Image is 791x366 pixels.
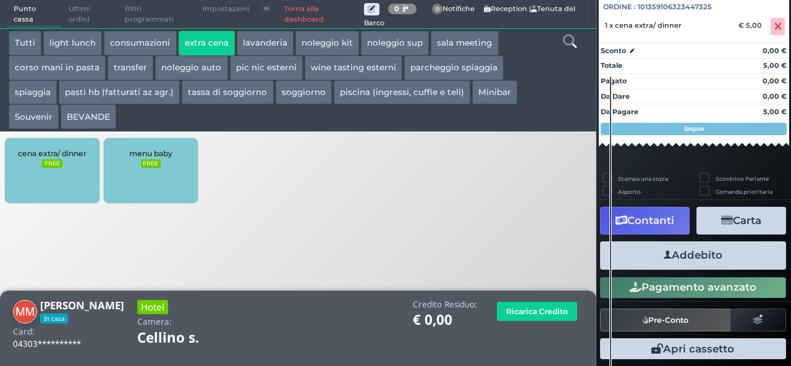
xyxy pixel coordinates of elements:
h3: Hotel [137,300,168,314]
button: Ricarica Credito [497,302,577,321]
small: FREE [141,159,161,168]
button: corso mani in pasta [9,56,106,80]
button: Carta [696,207,786,235]
label: Stampa una copia [618,175,668,183]
button: sala meeting [431,31,498,56]
span: Punto cassa [7,1,62,28]
button: Contanti [600,207,690,235]
span: 101359106323447325 [638,2,712,12]
label: Comanda prioritaria [716,188,772,196]
button: soggiorno [276,80,332,105]
button: noleggio kit [295,31,359,56]
button: Tutti [9,31,41,56]
strong: 0,00 € [763,46,787,55]
strong: Da Dare [601,92,630,101]
span: Impostazioni [196,1,256,18]
button: BEVANDE [61,104,116,129]
button: parcheggio spiaggia [404,56,504,80]
strong: Totale [601,61,622,70]
label: Asporto [618,188,641,196]
small: FREE [42,159,62,168]
button: pasti hb (fatturati az agr.) [59,80,180,105]
img: Mattia Morea [13,300,37,324]
button: noleggio auto [155,56,227,80]
button: noleggio sup [361,31,429,56]
h1: € 0,00 [413,312,477,328]
h4: Camera: [137,317,172,326]
button: wine tasting esterni [305,56,402,80]
button: Pre-Conto [600,309,731,331]
strong: Da Pagare [601,107,638,116]
button: consumazioni [104,31,176,56]
button: pic nic esterni [230,56,303,80]
button: Apri cassetto [600,338,786,359]
button: Souvenir [9,104,59,129]
button: piscina (ingressi, cuffie e teli) [334,80,470,105]
span: 1 x cena extra/ dinner [605,21,682,30]
a: Torna alla dashboard [277,1,363,28]
span: Ritiri programmati [118,1,196,28]
b: 0 [394,4,399,13]
strong: 0,00 € [763,77,787,85]
h1: Cellino s. [137,330,234,346]
button: Addebito [600,241,786,269]
span: cena extra/ dinner [18,149,87,158]
h4: Card: [13,327,35,336]
button: Minibar [472,80,517,105]
div: € 5,00 [737,21,768,30]
button: spiaggia [9,80,57,105]
b: [PERSON_NAME] [40,298,124,312]
label: Scontrino Parlante [716,175,769,183]
span: In casa [40,314,68,323]
span: Ordine : [603,2,636,12]
button: lavanderia [237,31,294,56]
button: extra cena [179,31,235,56]
span: 0 [432,4,443,15]
strong: Pagato [601,77,627,85]
strong: 5,00 € [763,61,787,70]
strong: 0,00 € [763,92,787,101]
button: Pagamento avanzato [600,277,786,298]
strong: 5,00 € [763,107,787,116]
button: transfer [108,56,153,80]
span: menu baby [129,149,172,158]
strong: Sconto [601,46,626,56]
button: tassa di soggiorno [182,80,273,105]
button: light lunch [43,31,102,56]
span: Ultimi ordini [62,1,118,28]
strong: Segue [684,125,704,133]
h4: Credito Residuo: [413,300,477,309]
